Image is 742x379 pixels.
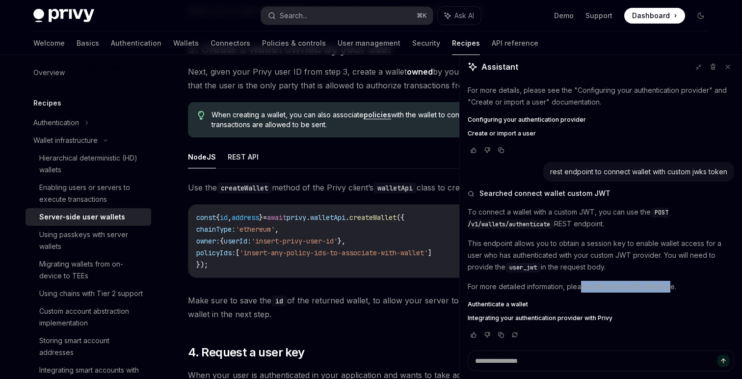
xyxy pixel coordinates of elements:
[479,189,610,198] span: Searched connect wallet custom JWT
[468,116,586,124] span: Configuring your authentication provider
[280,10,307,22] div: Search...
[481,61,518,73] span: Assistant
[33,67,65,79] div: Overview
[468,206,734,230] p: To connect a wallet with a custom JWT, you can use the REST endpoint.
[33,97,61,109] h5: Recipes
[111,31,161,55] a: Authentication
[196,248,236,257] span: policyIds:
[338,237,345,245] span: },
[196,225,236,234] span: chainType:
[232,213,259,222] span: address
[262,31,326,55] a: Policies & controls
[349,213,397,222] span: createWallet
[509,264,537,271] span: user_jwt
[550,167,727,177] div: rest endpoint to connect wallet with custom jwks token
[26,302,151,332] a: Custom account abstraction implementation
[26,64,151,81] a: Overview
[468,84,734,108] p: For more details, please see the "Configuring your authentication provider" and "Create or import...
[468,300,734,308] a: Authenticate a wallet
[468,314,612,322] span: Integrating your authentication provider with Privy
[454,11,474,21] span: Ask AI
[468,314,734,322] a: Integrating your authentication provider with Privy
[220,213,228,222] span: id
[468,281,734,293] p: For more detailed information, please refer to the API reference.
[267,213,287,222] span: await
[263,213,267,222] span: =
[228,145,259,168] button: REST API
[26,208,151,226] a: Server-side user wallets
[33,31,65,55] a: Welcome
[236,248,239,257] span: [
[261,7,433,25] button: Search...⌘K
[492,31,538,55] a: API reference
[452,31,480,55] a: Recipes
[310,213,345,222] span: walletApi
[39,305,145,329] div: Custom account abstraction implementation
[39,229,145,252] div: Using passkeys with server wallets
[468,189,734,198] button: Searched connect wallet custom JWT
[428,248,432,257] span: ]
[188,181,542,194] span: Use the method of the Privy client’s class to create a user:
[693,8,709,24] button: Toggle dark mode
[345,213,349,222] span: .
[585,11,612,21] a: Support
[39,211,125,223] div: Server-side user wallets
[271,296,287,306] code: id
[228,213,232,222] span: ,
[236,225,275,234] span: 'ethereum'
[468,130,734,137] a: Create or import a user
[220,237,224,245] span: {
[338,31,400,55] a: User management
[39,152,145,176] div: Hierarchical deterministic (HD) wallets
[39,182,145,205] div: Enabling users or servers to execute transactions
[468,116,734,124] a: Configuring your authentication provider
[554,11,574,21] a: Demo
[26,285,151,302] a: Using chains with Tier 2 support
[217,183,272,193] code: createWallet
[26,149,151,179] a: Hierarchical deterministic (HD) wallets
[417,12,427,20] span: ⌘ K
[306,213,310,222] span: .
[188,145,216,168] button: NodeJS
[287,213,306,222] span: privy
[624,8,685,24] a: Dashboard
[196,260,208,269] span: });
[39,288,143,299] div: Using chains with Tier 2 support
[196,213,216,222] span: const
[188,294,542,321] span: Make sure to save the of the returned wallet, to allow your server to transact with this wallet i...
[26,332,151,361] a: Storing smart account addresses
[211,31,250,55] a: Connectors
[216,213,220,222] span: {
[173,31,199,55] a: Wallets
[39,335,145,358] div: Storing smart account addresses
[33,117,79,129] div: Authentication
[373,183,417,193] code: walletApi
[188,65,542,92] span: Next, given your Privy user ID from step 3, create a wallet by your user. This ensures that the u...
[468,238,734,273] p: This endpoint allows you to obtain a session key to enable wallet access for a user who has authe...
[364,110,391,119] a: policies
[239,248,428,257] span: 'insert-any-policy-ids-to-associate-with-wallet'
[39,258,145,282] div: Migrating wallets from on-device to TEEs
[468,209,668,228] span: POST /v1/wallets/authenticate
[33,9,94,23] img: dark logo
[468,130,536,137] span: Create or import a user
[407,67,433,77] a: owned
[468,300,528,308] span: Authenticate a wallet
[251,237,338,245] span: 'insert-privy-user-id'
[412,31,440,55] a: Security
[438,7,481,25] button: Ask AI
[198,111,205,120] svg: Tip
[26,226,151,255] a: Using passkeys with server wallets
[33,135,98,146] div: Wallet infrastructure
[259,213,263,222] span: }
[26,179,151,208] a: Enabling users or servers to execute transactions
[717,355,729,367] button: Send message
[224,237,251,245] span: userId:
[26,255,151,285] a: Migrating wallets from on-device to TEEs
[188,345,304,360] span: 4. Request a user key
[275,225,279,234] span: ,
[196,237,220,245] span: owner:
[77,31,99,55] a: Basics
[397,213,404,222] span: ({
[632,11,670,21] span: Dashboard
